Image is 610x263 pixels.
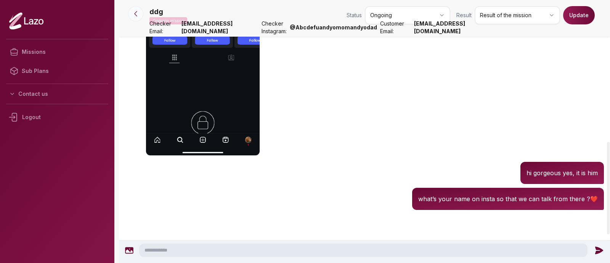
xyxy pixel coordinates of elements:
[149,20,178,35] span: Checker Email:
[6,42,108,61] a: Missions
[414,20,491,35] strong: [EMAIL_ADDRESS][DOMAIN_NAME]
[6,107,108,127] div: Logout
[181,20,258,35] strong: [EMAIL_ADDRESS][DOMAIN_NAME]
[6,61,108,81] a: Sub Plans
[563,6,595,24] button: Update
[380,20,411,35] span: Customer Email:
[149,17,187,24] p: Ongoing mission
[290,24,377,31] strong: @ Abcdefuandyomomandyodad
[149,6,163,17] p: ddg
[262,20,287,35] span: Checker Instagram:
[347,11,362,19] span: Status
[527,168,598,178] p: hi gorgeous yes, it is him
[6,87,108,101] button: Contact us
[418,194,598,204] p: what’s your name on insta so that we can talk from there ?❤️
[456,11,472,19] span: Result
